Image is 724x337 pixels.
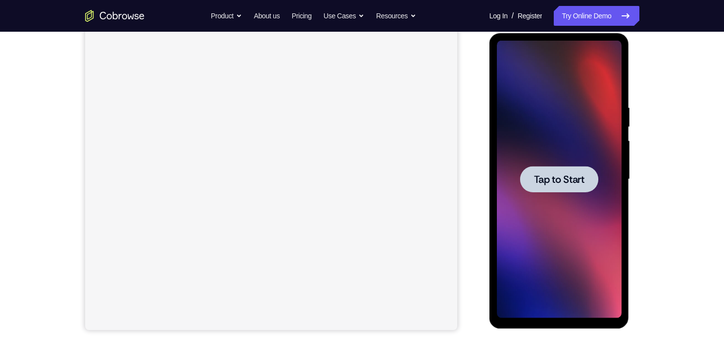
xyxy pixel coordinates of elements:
[291,6,311,26] a: Pricing
[376,6,416,26] button: Resources
[512,10,514,22] span: /
[85,10,145,22] a: Go to the home page
[211,6,242,26] button: Product
[554,6,639,26] a: Try Online Demo
[324,6,364,26] button: Use Cases
[254,6,280,26] a: About us
[489,6,508,26] a: Log In
[518,6,542,26] a: Register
